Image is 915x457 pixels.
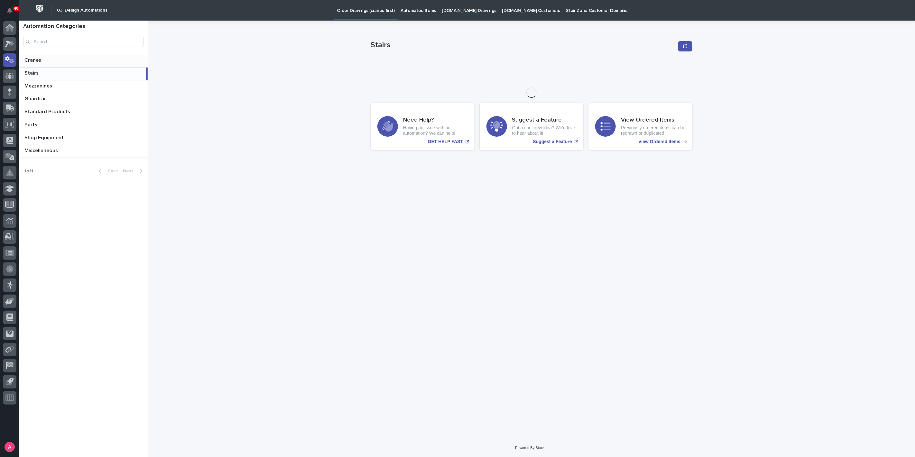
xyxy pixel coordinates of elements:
[19,119,148,132] a: PartsParts
[34,3,46,15] img: Workspace Logo
[14,6,18,11] p: 40
[19,106,148,119] a: Standard ProductsStandard Products
[19,93,148,106] a: GuardrailGuardrail
[533,139,572,144] p: Suggest a Feature
[120,168,148,174] button: Next
[19,132,148,145] a: Shop EquipmentShop Equipment
[403,117,468,124] h3: Need Help?
[403,125,468,136] p: Having an issue with an automation? We can help!
[512,125,577,136] p: Got a cool new idea? We'd love to hear about it!
[19,68,148,80] a: StairsStairs
[621,125,686,136] p: Previously ordered items can be redrawn or duplicated.
[371,41,676,50] p: Stairs
[104,169,118,173] span: Back
[19,55,148,68] a: CranesCranes
[428,139,463,144] p: GET HELP FAST
[19,145,148,158] a: MiscellaneousMiscellaneous
[24,146,59,154] p: Miscellaneous
[24,95,48,102] p: Guardrail
[24,56,42,63] p: Cranes
[24,82,53,89] p: Mezzanines
[24,69,40,76] p: Stairs
[8,8,16,18] div: Notifications40
[23,37,144,47] input: Search
[3,440,16,454] button: users-avatar
[371,103,475,150] a: GET HELP FAST
[19,163,38,179] p: 1 of 1
[24,121,39,128] p: Parts
[19,80,148,93] a: MezzaninesMezzanines
[3,4,16,17] button: Notifications
[24,107,71,115] p: Standard Products
[23,23,144,30] h1: Automation Categories
[93,168,120,174] button: Back
[480,103,584,150] a: Suggest a Feature
[24,133,65,141] p: Shop Equipment
[123,169,137,173] span: Next
[57,8,107,13] h2: 03. Design Automations
[621,117,686,124] h3: View Ordered Items
[639,139,680,144] p: View Ordered Items
[588,103,692,150] a: View Ordered Items
[512,117,577,124] h3: Suggest a Feature
[515,446,548,450] a: Powered By Stacker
